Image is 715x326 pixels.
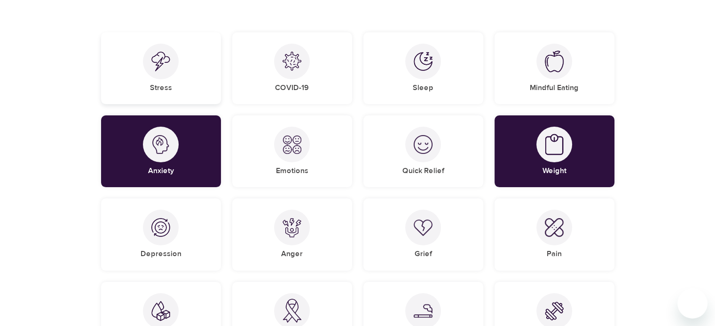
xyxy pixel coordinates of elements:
[542,166,566,176] h5: Weight
[414,52,432,71] img: Sleep
[414,135,432,154] img: Quick Relief
[545,51,564,72] img: Mindful Eating
[275,83,309,93] h5: COVID-19
[151,218,170,237] img: Depression
[677,288,707,318] iframe: Button to launch messaging window
[148,166,174,176] h5: Anxiety
[151,301,170,321] img: Diabetes
[545,134,564,156] img: Weight
[141,249,181,259] h5: Depression
[547,249,562,259] h5: Pain
[363,115,483,187] div: Quick ReliefQuick Relief
[545,218,564,237] img: Pain
[283,52,301,71] img: COVID-19
[283,218,301,237] img: Anger
[151,52,170,71] img: Stress
[495,115,614,187] div: WeightWeight
[151,135,170,154] img: Anxiety
[276,166,308,176] h5: Emotions
[281,249,303,259] h5: Anger
[101,198,221,270] div: DepressionDepression
[545,302,564,320] img: Fitness
[413,83,433,93] h5: Sleep
[495,32,614,104] div: Mindful EatingMindful Eating
[415,249,432,259] h5: Grief
[495,198,614,270] div: PainPain
[232,198,352,270] div: AngerAnger
[363,198,483,270] div: GriefGrief
[402,166,444,176] h5: Quick Relief
[232,115,352,187] div: EmotionsEmotions
[101,32,221,104] div: StressStress
[414,304,432,318] img: Addictions
[414,219,432,236] img: Grief
[150,83,172,93] h5: Stress
[363,32,483,104] div: SleepSleep
[232,32,352,104] div: COVID-19COVID-19
[530,83,579,93] h5: Mindful Eating
[283,135,301,154] img: Emotions
[283,299,301,323] img: Cancer
[101,115,221,187] div: AnxietyAnxiety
